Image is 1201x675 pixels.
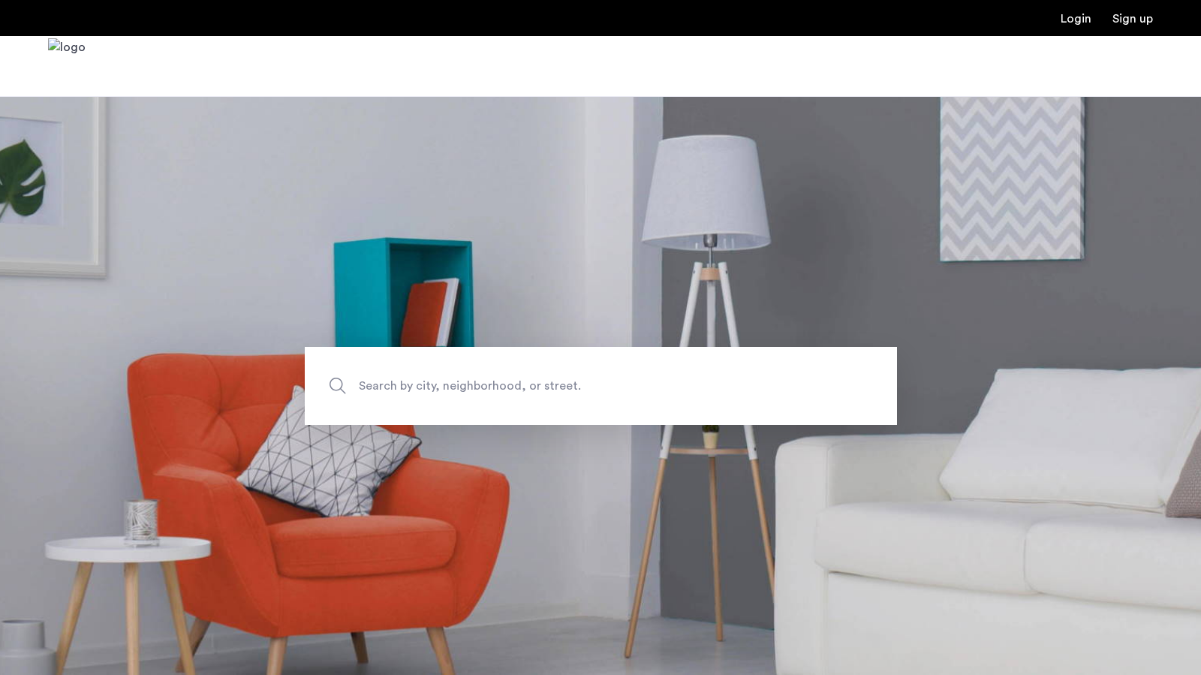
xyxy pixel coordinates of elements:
input: Apartment Search [305,347,897,425]
img: logo [48,38,86,95]
a: Login [1061,13,1091,25]
span: Search by city, neighborhood, or street. [359,375,773,396]
a: Registration [1112,13,1153,25]
a: Cazamio Logo [48,38,86,95]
